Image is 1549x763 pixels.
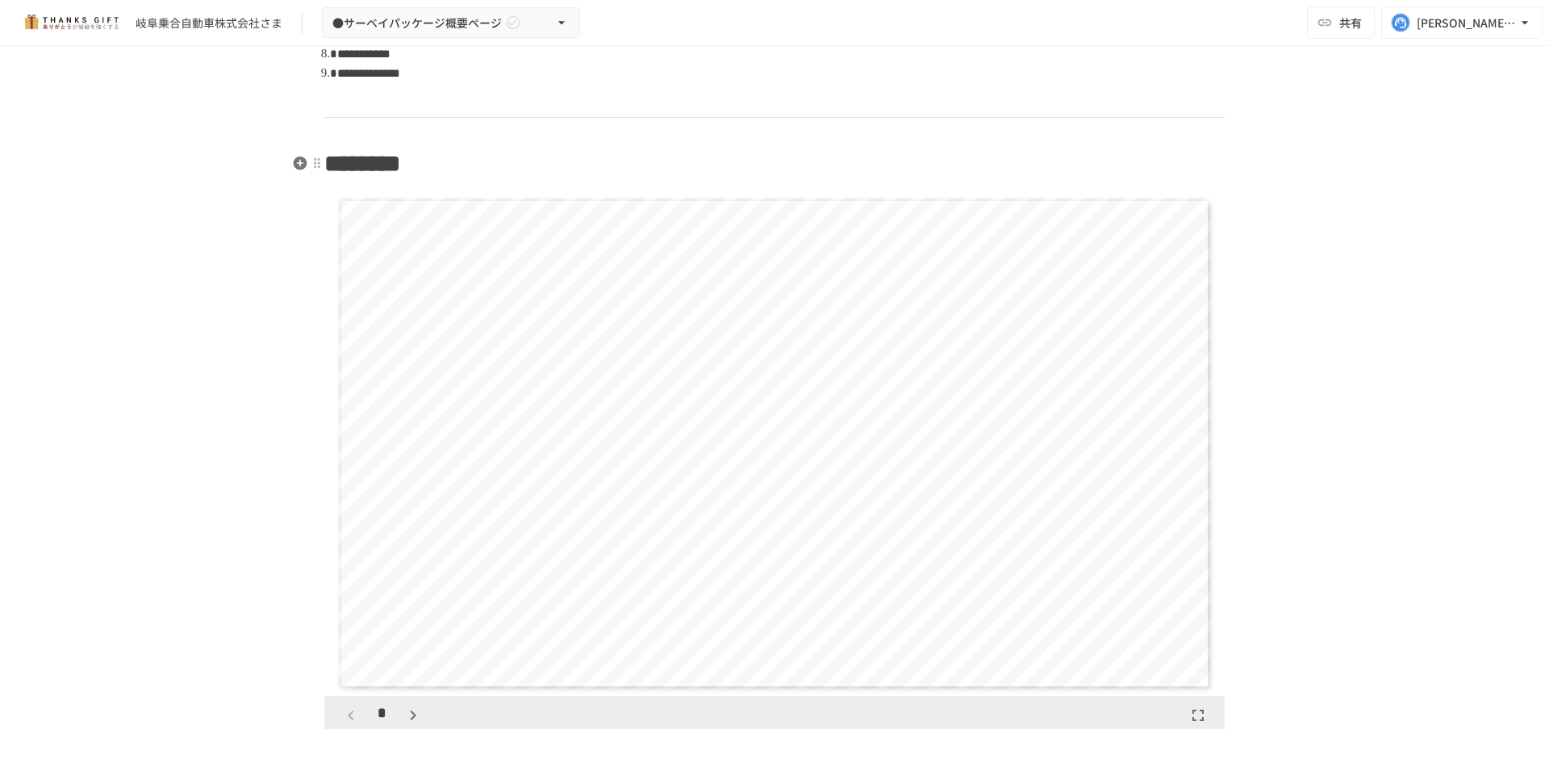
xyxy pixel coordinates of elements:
div: 岐阜乗合自動車株式会社さま [136,15,282,31]
div: [PERSON_NAME][EMAIL_ADDRESS][DOMAIN_NAME] [1417,13,1517,33]
button: ●サーベイパッケージ概要ページ [322,7,580,39]
button: 共有 [1307,6,1375,39]
span: 共有 [1339,14,1362,31]
div: Page 1 [324,191,1225,696]
span: ●サーベイパッケージ概要ページ [332,13,502,33]
img: mMP1OxWUAhQbsRWCurg7vIHe5HqDpP7qZo7fRoNLXQh [19,10,123,36]
button: [PERSON_NAME][EMAIL_ADDRESS][DOMAIN_NAME] [1381,6,1543,39]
